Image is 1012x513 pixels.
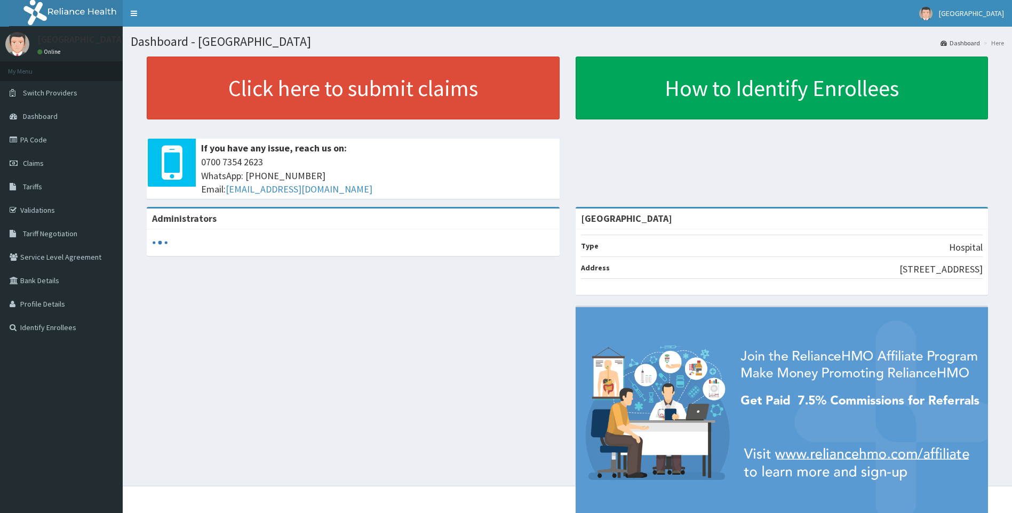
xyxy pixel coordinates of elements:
b: Address [581,263,610,272]
b: If you have any issue, reach us on: [201,142,347,154]
span: 0700 7354 2623 WhatsApp: [PHONE_NUMBER] Email: [201,155,554,196]
li: Here [981,38,1004,47]
img: User Image [5,32,29,56]
a: Dashboard [941,38,980,47]
a: Online [37,48,63,55]
b: Administrators [152,212,217,225]
h1: Dashboard - [GEOGRAPHIC_DATA] [131,35,1004,49]
span: Tariffs [23,182,42,191]
p: Hospital [949,241,983,254]
span: [GEOGRAPHIC_DATA] [939,9,1004,18]
span: Dashboard [23,111,58,121]
span: Switch Providers [23,88,77,98]
a: [EMAIL_ADDRESS][DOMAIN_NAME] [226,183,372,195]
p: [GEOGRAPHIC_DATA] [37,35,125,44]
p: [STREET_ADDRESS] [899,262,983,276]
a: How to Identify Enrollees [576,57,989,119]
img: User Image [919,7,933,20]
span: Claims [23,158,44,168]
svg: audio-loading [152,235,168,251]
b: Type [581,241,599,251]
a: Click here to submit claims [147,57,560,119]
strong: [GEOGRAPHIC_DATA] [581,212,672,225]
span: Tariff Negotiation [23,229,77,238]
